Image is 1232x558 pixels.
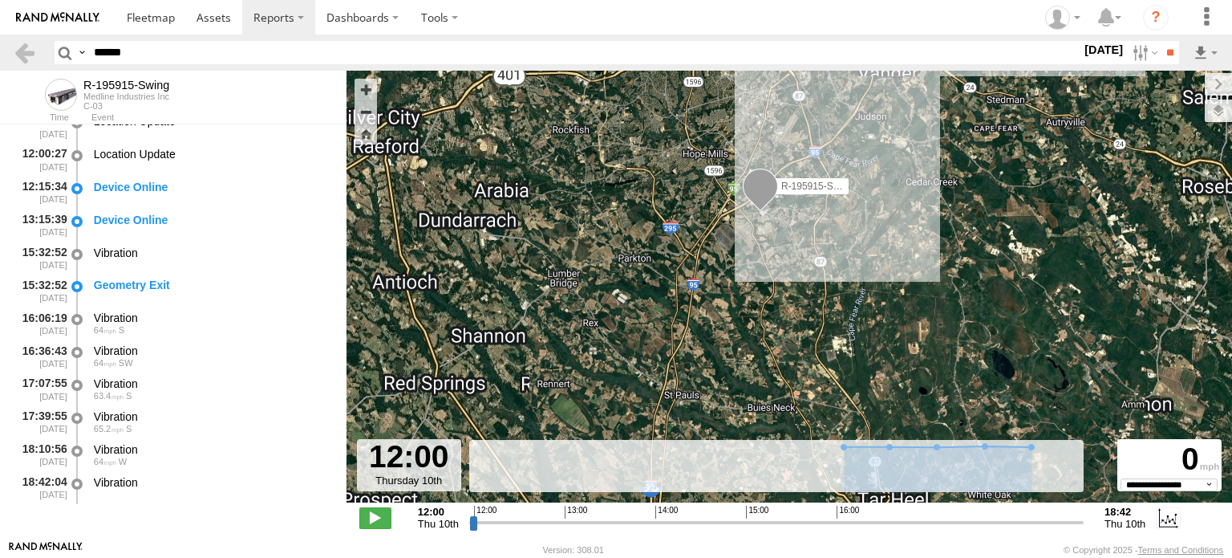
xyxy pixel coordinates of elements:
div: Idaliz Kaminski [1039,6,1086,30]
a: Back to previous Page [13,41,36,64]
span: 13:00 [565,506,587,519]
div: Device Online [94,213,331,227]
span: 14:00 [655,506,678,519]
span: 63.4 [94,391,124,401]
div: Location Update [94,147,331,161]
div: Vibration [94,377,331,391]
i: ? [1143,5,1169,31]
div: 16:06:19 [DATE] [13,308,69,338]
label: [DATE] [1081,41,1126,59]
button: Zoom in [355,79,377,100]
span: 12:00 [474,506,496,519]
span: Heading: 248 [119,457,127,466]
div: Vibration [94,442,331,457]
div: Vibration [94,344,331,358]
div: Geometry Exit [94,278,331,292]
div: 12:00:27 [DATE] [13,145,69,174]
div: 18:42:04 [DATE] [13,473,69,503]
div: Vibration [94,311,331,325]
span: 64 [94,457,116,466]
div: 13:15:39 [DATE] [13,210,69,240]
span: 65.2 [94,424,124,434]
span: 64 [94,358,116,368]
div: Event [91,114,346,122]
div: Device Online [94,180,331,194]
div: C-03 [83,101,169,111]
a: Visit our Website [9,542,83,558]
label: Search Filter Options [1126,41,1161,64]
span: Heading: 196 [126,391,132,401]
span: R-195915-Swing [781,181,853,192]
div: © Copyright 2025 - [1064,545,1223,555]
div: 15:32:52 [DATE] [13,276,69,306]
span: Heading: 201 [126,424,132,434]
span: 16:00 [837,506,859,519]
div: 0 [1120,442,1219,478]
strong: 18:42 [1104,506,1145,518]
div: 17:07:55 [DATE] [13,374,69,404]
span: Thu 10th Apr 2025 [1104,518,1145,530]
div: 18:10:56 [DATE] [13,440,69,470]
div: Medline Industries Inc [83,92,169,101]
div: 15:32:52 [DATE] [13,243,69,273]
span: Heading: 210 [119,358,133,368]
div: 17:39:55 [DATE] [13,407,69,437]
strong: 12:00 [418,506,459,518]
span: Thu 10th Apr 2025 [418,518,459,530]
div: Time [13,114,69,122]
span: Heading: 193 [119,325,124,335]
label: Play/Stop [359,507,391,528]
label: Search Query [75,41,88,64]
button: Zoom Home [355,123,377,145]
a: Terms and Conditions [1138,545,1223,555]
div: Version: 308.01 [543,545,604,555]
div: Vibration [94,475,331,490]
span: 15:00 [746,506,768,519]
span: 64 [94,325,116,335]
label: Export results as... [1192,41,1219,64]
div: 16:36:43 [DATE] [13,341,69,371]
img: rand-logo.svg [16,12,99,23]
div: 12:00:26 [DATE] [13,112,69,141]
button: Zoom out [355,100,377,123]
div: R-195915-Swing - View Asset History [83,79,169,92]
div: Vibration [94,246,331,260]
div: Vibration [94,409,331,424]
div: 12:15:34 [DATE] [13,177,69,207]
